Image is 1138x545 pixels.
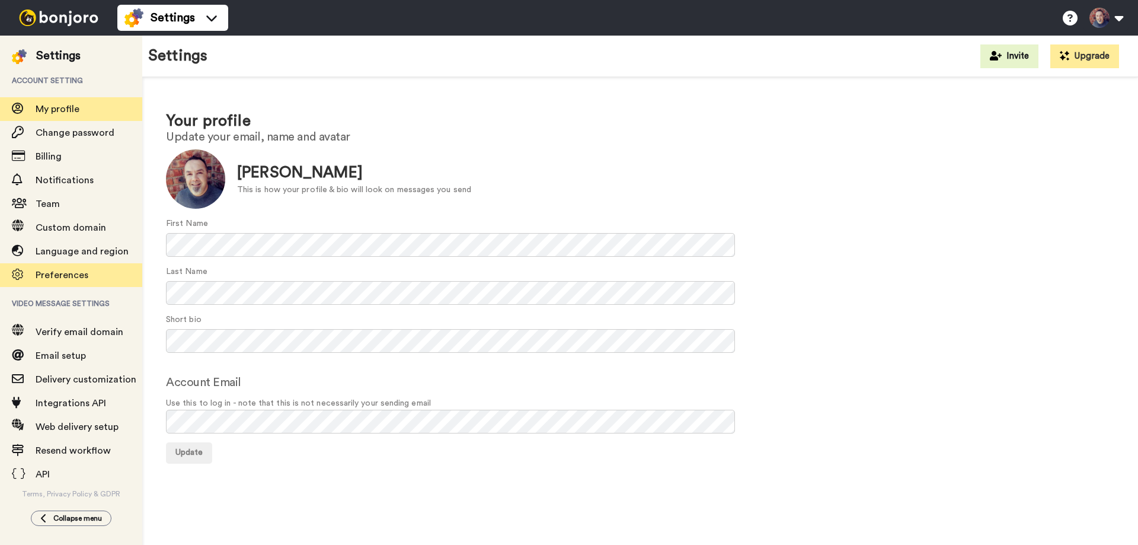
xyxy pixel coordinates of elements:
[166,374,241,391] label: Account Email
[166,113,1114,130] h1: Your profile
[36,247,129,256] span: Language and region
[980,44,1038,68] button: Invite
[36,446,111,455] span: Resend workflow
[53,514,102,523] span: Collapse menu
[166,218,208,230] label: First Name
[148,47,207,65] h1: Settings
[175,448,203,457] span: Update
[36,47,81,64] div: Settings
[124,8,143,27] img: settings-colored.svg
[36,176,94,185] span: Notifications
[36,399,106,408] span: Integrations API
[14,9,103,26] img: bj-logo-header-white.svg
[12,49,27,64] img: settings-colored.svg
[36,270,88,280] span: Preferences
[36,152,62,161] span: Billing
[36,327,123,337] span: Verify email domain
[36,351,86,361] span: Email setup
[36,470,50,479] span: API
[237,162,471,184] div: [PERSON_NAME]
[166,130,1114,144] h2: Update your email, name and avatar
[36,375,136,384] span: Delivery customization
[151,9,195,26] span: Settings
[166,442,212,464] button: Update
[36,128,114,138] span: Change password
[166,266,207,278] label: Last Name
[36,422,119,432] span: Web delivery setup
[1050,44,1119,68] button: Upgrade
[31,511,111,526] button: Collapse menu
[36,104,79,114] span: My profile
[237,184,471,196] div: This is how your profile & bio will look on messages you send
[36,223,106,232] span: Custom domain
[166,314,202,326] label: Short bio
[36,199,60,209] span: Team
[166,397,1114,410] span: Use this to log in - note that this is not necessarily your sending email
